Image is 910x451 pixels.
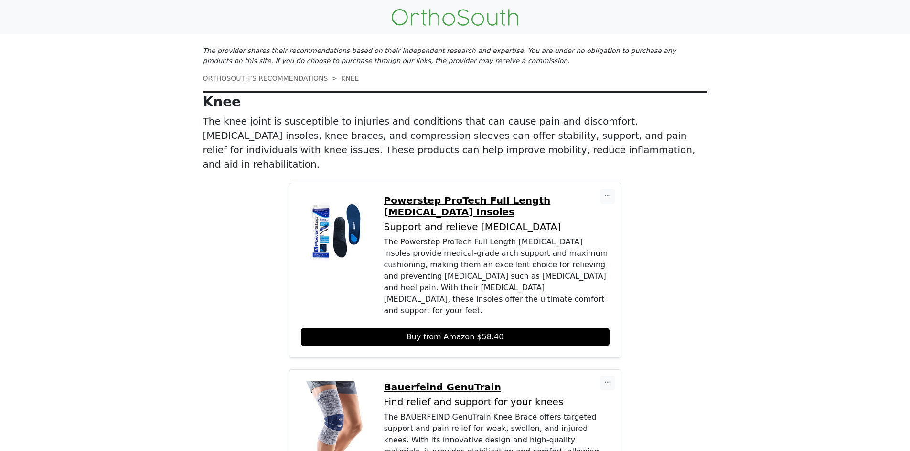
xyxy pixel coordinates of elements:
[203,74,328,82] a: ORTHOSOUTH’S RECOMMENDATIONS
[384,236,610,316] div: The Powerstep ProTech Full Length [MEDICAL_DATA] Insoles provide medical-grade arch support and m...
[328,73,359,84] li: KNEE
[384,381,610,393] a: Bauerfeind GenuTrain
[392,9,518,26] img: OrthoSouth
[203,94,707,110] p: Knee
[203,46,707,66] p: The provider shares their recommendations based on their independent research and expertise. You ...
[384,397,610,408] p: Find relief and support for your knees
[301,195,373,266] img: Powerstep ProTech Full Length Orthotic Insoles
[301,328,610,346] a: Buy from Amazon $58.40
[384,221,610,232] p: Support and relieve [MEDICAL_DATA]
[203,114,707,171] p: The knee joint is susceptible to injuries and conditions that can cause pain and discomfort. [MED...
[384,195,610,218] a: Powerstep ProTech Full Length [MEDICAL_DATA] Insoles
